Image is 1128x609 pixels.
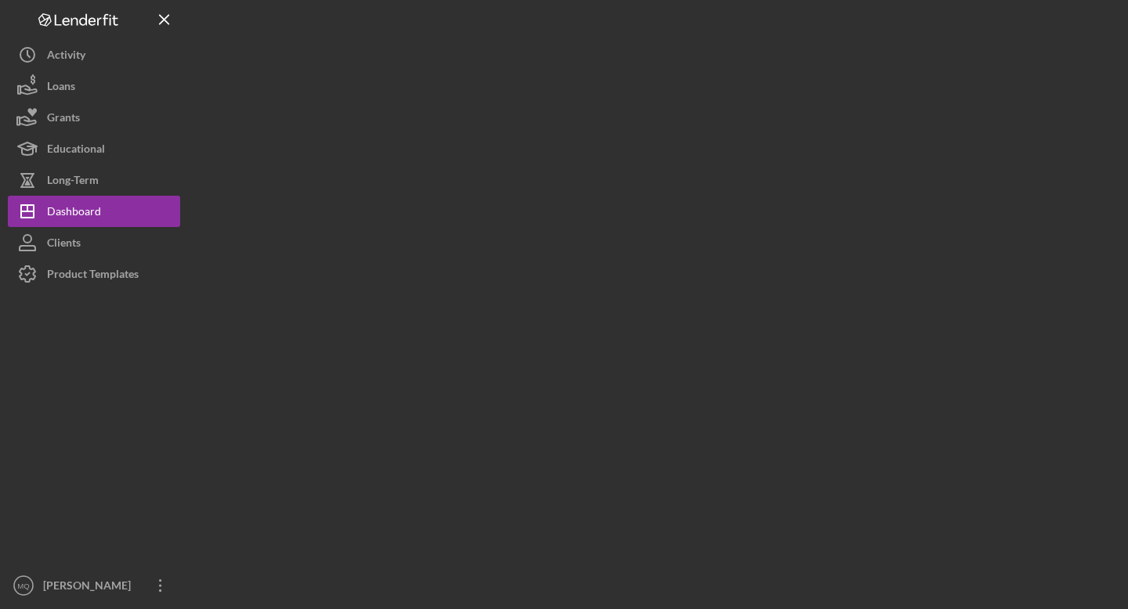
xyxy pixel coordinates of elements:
button: Loans [8,70,180,102]
button: Grants [8,102,180,133]
text: MQ [17,582,29,590]
button: Dashboard [8,196,180,227]
div: Long-Term [47,164,99,200]
div: Product Templates [47,258,139,294]
button: Educational [8,133,180,164]
div: Clients [47,227,81,262]
button: Product Templates [8,258,180,290]
div: Educational [47,133,105,168]
div: Grants [47,102,80,137]
button: Activity [8,39,180,70]
button: Clients [8,227,180,258]
button: Long-Term [8,164,180,196]
button: MQ[PERSON_NAME] [8,570,180,601]
div: Activity [47,39,85,74]
div: Dashboard [47,196,101,231]
div: Loans [47,70,75,106]
div: [PERSON_NAME] [39,570,141,605]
